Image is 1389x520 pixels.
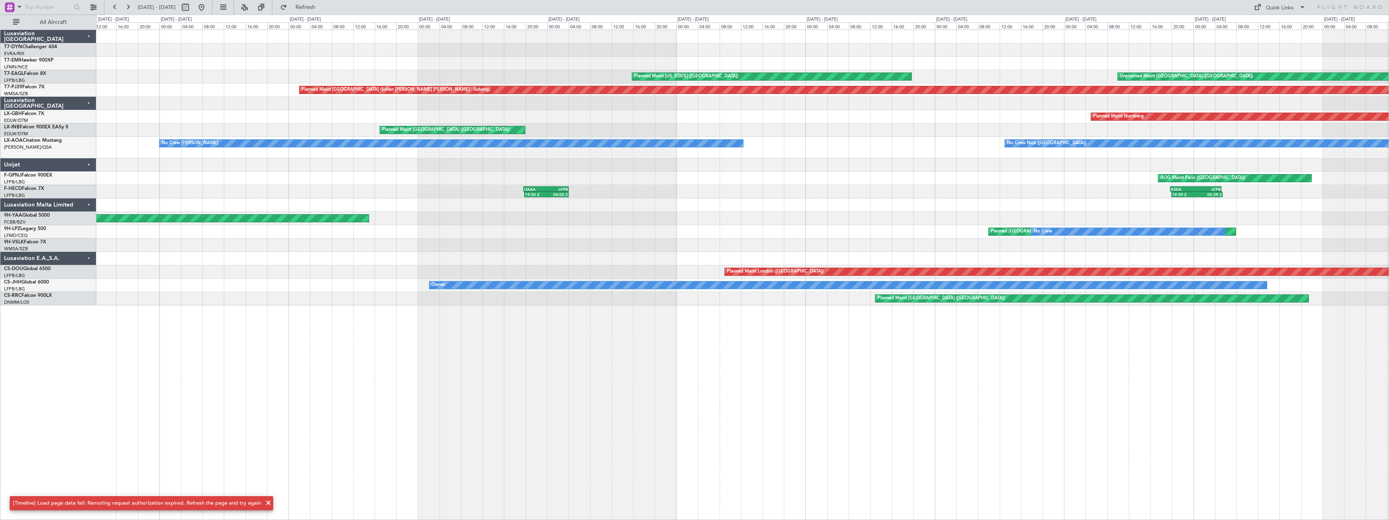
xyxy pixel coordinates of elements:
div: 04:00 [827,22,849,30]
div: 00:00 [418,22,439,30]
div: [DATE] - [DATE] [1065,16,1096,23]
div: [DATE] - [DATE] [290,16,321,23]
span: All Aircraft [21,19,85,25]
a: T7-PJ29Falcon 7X [4,85,45,90]
div: 16:00 [246,22,267,30]
a: [PERSON_NAME]/QSA [4,144,52,150]
div: 20:00 [1301,22,1323,30]
span: LX-AOA [4,138,23,143]
div: 12:00 [95,22,116,30]
div: 08:00 [590,22,612,30]
div: 20:00 [526,22,547,30]
a: T7-EAGLFalcon 8X [4,71,46,76]
div: 08:00 [332,22,353,30]
div: 00:00 [1194,22,1215,30]
div: 08:00 [720,22,741,30]
div: [DATE] - [DATE] [936,16,967,23]
a: 9H-VSLKFalcon 7X [4,240,46,245]
div: [DATE] - [DATE] [161,16,192,23]
div: 08:00 [1366,22,1387,30]
div: KSEA [1171,187,1196,192]
div: 12:00 [612,22,633,30]
a: CS-DOUGlobal 6500 [4,266,51,271]
div: 08:00 [978,22,999,30]
div: 20:00 [1043,22,1064,30]
div: LFPB [546,187,568,192]
a: 9H-YAAGlobal 5000 [4,213,50,218]
span: T7-DYN [4,45,22,49]
div: 04:00 [569,22,590,30]
input: Trip Number [25,1,71,13]
div: 04:00 [310,22,331,30]
a: EVRA/RIX [4,51,24,57]
div: No Crew [1034,226,1052,238]
div: 04:00 [1344,22,1366,30]
div: 00:00 [676,22,698,30]
div: [DATE] - [DATE] [1324,16,1355,23]
div: 20:00 [138,22,159,30]
a: LFMN/NCE [4,64,28,70]
div: 12:00 [1000,22,1021,30]
div: 16:00 [504,22,525,30]
div: [DATE] - [DATE] [419,16,450,23]
div: [DATE] - [DATE] [98,16,129,23]
div: 12:00 [353,22,375,30]
div: 00:00 [935,22,956,30]
div: 12:00 [870,22,892,30]
a: CS-RRCFalcon 900LX [4,293,52,298]
div: 20:00 [1172,22,1193,30]
div: 05:29 Z [1197,192,1222,197]
div: Planned Maint London ([GEOGRAPHIC_DATA]) [727,266,824,278]
a: LX-AOACitation Mustang [4,138,62,143]
div: 20:00 [913,22,935,30]
div: Planned Maint [GEOGRAPHIC_DATA] ([GEOGRAPHIC_DATA]) [382,124,510,136]
div: 19:50 Z [525,192,546,197]
div: 08:00 [1107,22,1129,30]
span: T7-EAGL [4,71,24,76]
div: 00:00 [159,22,181,30]
span: LX-INB [4,125,20,130]
a: FCBB/BZV [4,219,25,225]
span: CS-DOU [4,266,23,271]
div: 20:00 [784,22,805,30]
span: T7-EMI [4,58,20,63]
div: 08:00 [849,22,870,30]
div: 00:00 [805,22,827,30]
button: Quick Links [1250,1,1310,14]
div: 12:00 [1258,22,1279,30]
div: 20:00 [655,22,676,30]
span: T7-PJ29 [4,85,22,90]
a: F-HECDFalcon 7X [4,186,44,191]
a: DNMM/LOS [4,299,29,305]
div: Quick Links [1266,4,1293,12]
div: 19:59 Z [1172,192,1197,197]
a: WMSA/SZB [4,246,28,252]
div: 16:00 [1279,22,1301,30]
div: 04:00 [440,22,461,30]
span: [DATE] - [DATE] [138,4,176,11]
div: 16:00 [1021,22,1043,30]
div: 00:00 [547,22,569,30]
span: 9H-VSLK [4,240,24,245]
div: Owner [431,279,445,291]
div: [DATE] - [DATE] [678,16,709,23]
div: Planned Maint Nurnberg [1093,111,1144,123]
a: 9H-LPZLegacy 500 [4,226,46,231]
div: Planned Maint [US_STATE] ([GEOGRAPHIC_DATA]) [634,70,738,83]
div: 08:00 [461,22,482,30]
button: All Aircraft [9,16,88,29]
a: EDLW/DTM [4,117,28,124]
span: CS-JHH [4,280,21,285]
span: CS-RRC [4,293,21,298]
a: EDLW/DTM [4,131,28,137]
a: T7-DYNChallenger 604 [4,45,57,49]
button: Refresh [276,1,325,14]
span: LX-GBH [4,111,22,116]
div: 20:00 [396,22,418,30]
a: LFPB/LBG [4,77,25,83]
div: 00:00 [1323,22,1344,30]
div: 12:00 [741,22,762,30]
div: 04:00 Z [546,192,568,197]
span: 9H-LPZ [4,226,20,231]
div: 20:00 [267,22,289,30]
